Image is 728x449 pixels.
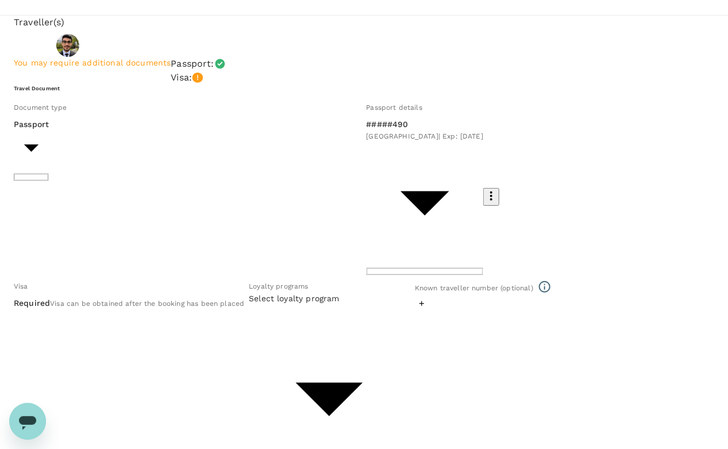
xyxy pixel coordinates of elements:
[367,118,484,130] p: #####490
[14,282,28,290] span: Visa
[84,39,165,52] p: Darshan Chauhan
[14,103,67,112] span: Document type
[249,304,410,316] div: ​
[14,118,49,130] p: Passport
[367,118,484,143] div: #####490[GEOGRAPHIC_DATA]| Exp: [DATE]
[14,58,171,67] span: You may require additional documents
[171,71,192,85] p: Visa :
[171,57,214,71] p: Passport :
[56,34,79,57] img: avatar-673d91e4a1763.jpeg
[14,85,714,92] h6: Travel Document
[14,297,50,309] p: Required
[50,300,244,308] span: Visa can be obtained after the booking has been placed
[249,293,410,304] p: Select loyalty program
[14,16,714,29] p: Traveller(s)
[9,403,46,440] iframe: Button to launch messaging window
[367,103,422,112] span: Passport details
[14,40,52,51] p: Traveller 1 :
[415,284,533,292] span: Known traveller number (optional)
[249,282,308,290] span: Loyalty programs
[367,132,484,140] span: [GEOGRAPHIC_DATA] | Exp: [DATE]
